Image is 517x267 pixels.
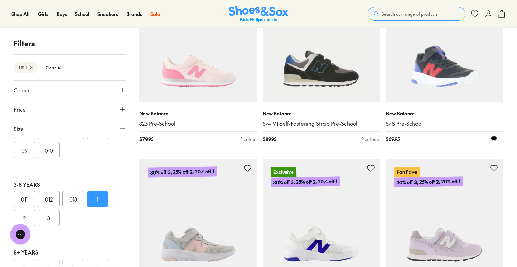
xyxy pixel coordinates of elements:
[263,110,380,117] p: New Balance
[263,120,380,127] a: 574 V1 Self-Fastening Strap Pre-School
[97,10,118,18] a: Sneakers
[271,176,340,187] p: 30% off 3, 25% off 2, 20% off 1
[62,191,84,207] button: 013
[139,120,257,127] a: 323 Pre-School
[394,167,420,177] p: Fan Fave
[386,120,503,127] a: 578 Pre-School
[75,10,89,18] a: School
[38,10,48,18] a: Girls
[14,38,126,49] p: Filters
[241,136,257,143] div: 1 colour
[7,222,34,247] iframe: Gorgias live chat messenger
[361,136,380,143] div: 2 colours
[14,105,26,113] span: Price
[229,6,288,22] a: Shoes & Sox
[14,100,126,119] button: Price
[229,6,288,22] img: SNS_Logo_Responsive.svg
[14,119,126,138] button: Size
[87,191,108,207] button: 1
[386,110,503,117] p: New Balance
[139,110,257,117] p: New Balance
[38,210,60,226] button: 3
[271,167,296,177] p: Exclusive
[97,10,118,17] span: Sneakers
[126,10,142,17] span: Brands
[14,81,126,100] button: Colour
[40,61,68,74] btn: Clear All
[382,11,437,17] span: Search our range of products
[38,10,48,17] span: Girls
[126,10,142,18] a: Brands
[14,180,126,188] div: 3-8 Years
[38,191,60,207] button: 012
[394,176,463,187] p: 30% off 3, 25% off 2, 20% off 1
[368,7,465,21] button: Search our range of products
[14,62,38,73] btn: US 1
[38,142,60,158] button: 010
[11,10,30,18] a: Shop All
[150,10,160,17] span: Sale
[75,10,89,17] span: School
[150,10,160,18] a: Sale
[57,10,67,17] span: Boys
[139,136,153,143] span: $ 79.95
[57,10,67,18] a: Boys
[386,136,400,143] span: $ 69.95
[14,86,30,94] span: Colour
[14,142,35,158] button: 09
[148,166,217,178] p: 30% off 3, 25% off 2, 20% off 1
[263,136,276,143] span: $ 89.95
[14,125,24,133] span: Size
[14,248,126,256] div: 8+ Years
[11,10,30,17] span: Shop All
[14,210,35,226] button: 2
[14,191,35,207] button: 011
